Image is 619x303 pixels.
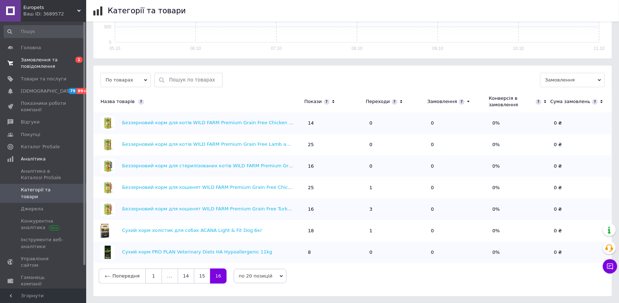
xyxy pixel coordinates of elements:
a: Сухий корм PRO PLAN Veterinary Diets HA Hypoallergenic 11kg [122,250,272,255]
td: 18 [304,220,366,242]
td: 0% [489,199,550,220]
span: 99+ [76,88,88,94]
div: Сума замовлень [550,98,590,105]
a: Беззерновий корм для кошенят WILD FARM Premium Grain Free Chicken and Salmon Junior 400g [122,185,354,190]
td: 0 [427,199,489,220]
div: Ваш ID: 3689572 [23,11,86,17]
span: Замовлення [540,73,605,87]
td: 0 [366,155,427,177]
img: Беззерновий корм для котів WILD FARM Premium Grain Free Chicken and Sprats 400g [101,116,115,130]
a: Беззерновий корм для стерилізованих котів WILD FARM Premium Grain Free Lamb and Tuna 400g [122,163,358,169]
td: 0 [427,155,489,177]
td: 16 [304,199,366,220]
span: Europets [23,4,77,11]
text: 09.10 [433,46,443,51]
text: 10.10 [513,46,524,51]
td: 0 [427,242,489,263]
span: Гаманець компанії [21,274,66,287]
img: Беззерновий корм для кошенят WILD FARM Premium Grain Free Chicken and Salmon Junior 400g [101,181,115,195]
a: 16 [210,269,227,284]
span: По товарах [101,73,151,87]
span: Каталог ProSale [21,144,60,150]
img: Беззерновий корм для стерилізованих котів WILD FARM Premium Grain Free Lamb and Tuna 400g [101,159,115,173]
td: 1 [366,177,427,199]
img: Беззерновий корм для кошенят WILD FARM Premium Grain Free Turkey and Salmon Junior 400g [101,202,115,216]
a: 14 [178,269,194,284]
text: 07.10 [271,46,282,51]
span: Замовлення та повідомлення [21,57,66,70]
td: 0 ₴ [550,242,612,263]
text: 11.10 [594,46,605,51]
td: 0% [489,112,550,134]
text: 0 [109,40,111,45]
td: 0% [489,177,550,199]
td: 0 ₴ [550,155,612,177]
a: Беззерновий корм для котів WILD FARM Premium Grain Free Chicken and Sprats 400g [122,120,327,126]
span: Товари та послуги [21,76,66,82]
img: Беззерновий корм для котів WILD FARM Premium Grain Free Lamb and Trout 400g [101,137,115,152]
text: 500 [104,24,111,29]
input: Пошук [4,25,84,38]
span: 79 [68,88,76,94]
span: Аналітика в Каталозі ProSale [21,168,66,181]
td: 0% [489,242,550,263]
button: Чат з покупцем [603,259,617,274]
td: 0 ₴ [550,134,612,155]
td: 0% [489,134,550,155]
img: Сухий корм PRO PLAN Veterinary Diets HA Hypoallergenic 11kg [101,245,115,260]
text: 08.10 [352,46,363,51]
td: 0 [366,134,427,155]
div: Покази [304,98,322,105]
text: 05.10 [110,46,120,51]
div: Назва товарів [93,98,301,105]
a: Сухий корм холістик для собак ACANA Light & Fit Dog 6кг [122,228,262,233]
td: 0% [489,155,550,177]
div: Замовлення [427,98,457,105]
h1: Категорії та товари [108,6,186,15]
td: 3 [366,199,427,220]
td: 0 [427,134,489,155]
span: Конкурентна аналітика [21,218,66,231]
a: Попередня [99,269,145,284]
span: Відгуки [21,119,39,125]
span: Інструменти веб-аналітики [21,237,66,250]
td: 0 ₴ [550,112,612,134]
td: 0 [427,112,489,134]
td: 16 [304,155,366,177]
td: 0 ₴ [550,177,612,199]
span: ... [162,269,178,284]
span: Аналітика [21,156,46,162]
input: Пошук по товарах [169,73,219,87]
td: 25 [304,177,366,199]
td: 8 [304,242,366,263]
td: 0 [366,242,427,263]
span: Категорії та товари [21,187,66,200]
td: 0 [427,220,489,242]
td: 0 ₴ [550,199,612,220]
a: Беззерновий корм для котів WILD FARM Premium Grain Free Lamb and Trout 400g [122,142,318,147]
span: Покупці [21,131,40,138]
td: 1 [366,220,427,242]
text: 06.10 [190,46,201,51]
span: Показники роботи компанії [21,100,66,113]
td: 25 [304,134,366,155]
span: [DEMOGRAPHIC_DATA] [21,88,74,94]
span: Джерела [21,206,43,212]
span: по 20 позицій [234,269,287,283]
img: Сухий корм холістик для собак ACANA Light & Fit Dog 6кг [101,224,109,238]
td: 0 [427,177,489,199]
span: Управління сайтом [21,256,66,269]
div: Конверсія в замовлення [489,95,534,108]
td: 0 ₴ [550,220,612,242]
a: 1 [145,269,162,284]
a: Беззерновий корм для кошенят WILD FARM Premium Grain Free Turkey and Salmon Junior 400g [122,206,350,212]
td: 14 [304,112,366,134]
a: 15 [194,269,210,284]
span: 1 [75,57,83,63]
div: Переходи [366,98,390,105]
td: 0% [489,220,550,242]
td: 0 [366,112,427,134]
span: Головна [21,45,41,51]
